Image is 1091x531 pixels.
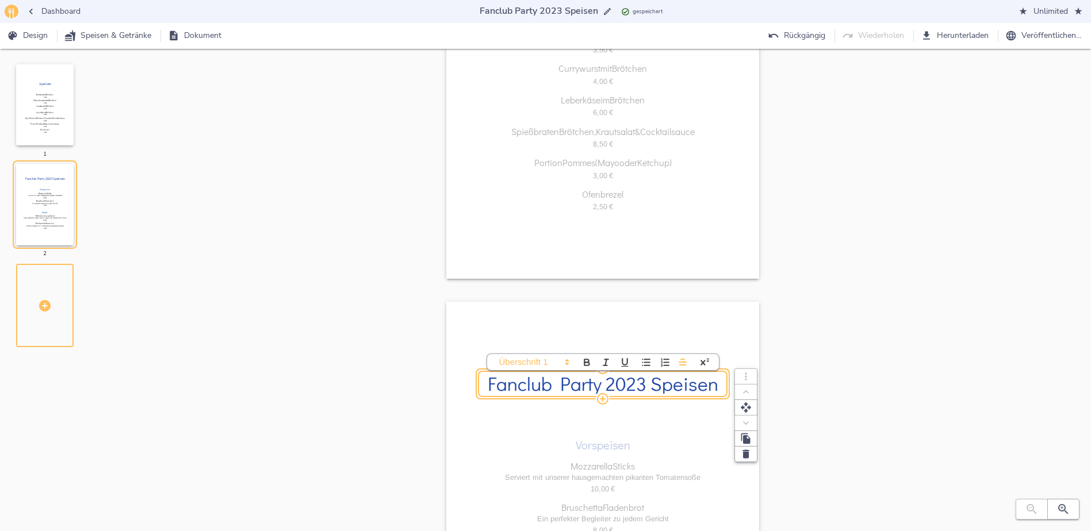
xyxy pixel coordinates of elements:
span: Herunterladen [923,29,989,43]
span: Unlimited [1020,5,1082,19]
span: Dokument [170,29,221,43]
svg: Duplizieren [740,433,752,444]
h2: Fanclub Party 2023 Speisen [481,373,725,394]
span: Veröffentlichen… [1008,29,1082,43]
input: … [477,3,600,19]
svg: Seite hinzufügen [38,299,52,313]
button: Design [5,25,52,47]
svg: Zuletzt gespeichert: 10.10.2025 10:43 Uhr [621,7,630,16]
span: Rückgängig [770,29,825,43]
button: Herunterladen [918,25,993,47]
span: Design [9,29,48,43]
button: Speisen & Getränke [62,25,156,47]
div: Fanclub Party 2023 SpeisenVorspeisenMozzarellaSticksServiert mit unserer hausgemachten pikanten T... [16,155,114,254]
button: Veröffentlichen… [1003,25,1086,47]
span: Speisen & Getränke [67,29,151,43]
span: Dashboard [28,5,81,19]
div: SpeisenBratwurstmitBrötchen3,00€OchsenbratwurstmitBrötchen3,50€CurrywurstmitBrötchen4,00€Leberkäs... [16,55,114,155]
svg: Verschieben [740,402,752,413]
button: Unlimited [1015,1,1086,22]
button: Modul hinzufügen [596,392,610,406]
button: Dashboard [23,1,85,22]
div: Fanclub Party 2023 Speisen [481,361,725,406]
span: gespeichert [633,7,663,17]
svg: Löschen [740,448,752,460]
button: Rückgängig [765,25,830,47]
button: Dokument [166,25,226,47]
